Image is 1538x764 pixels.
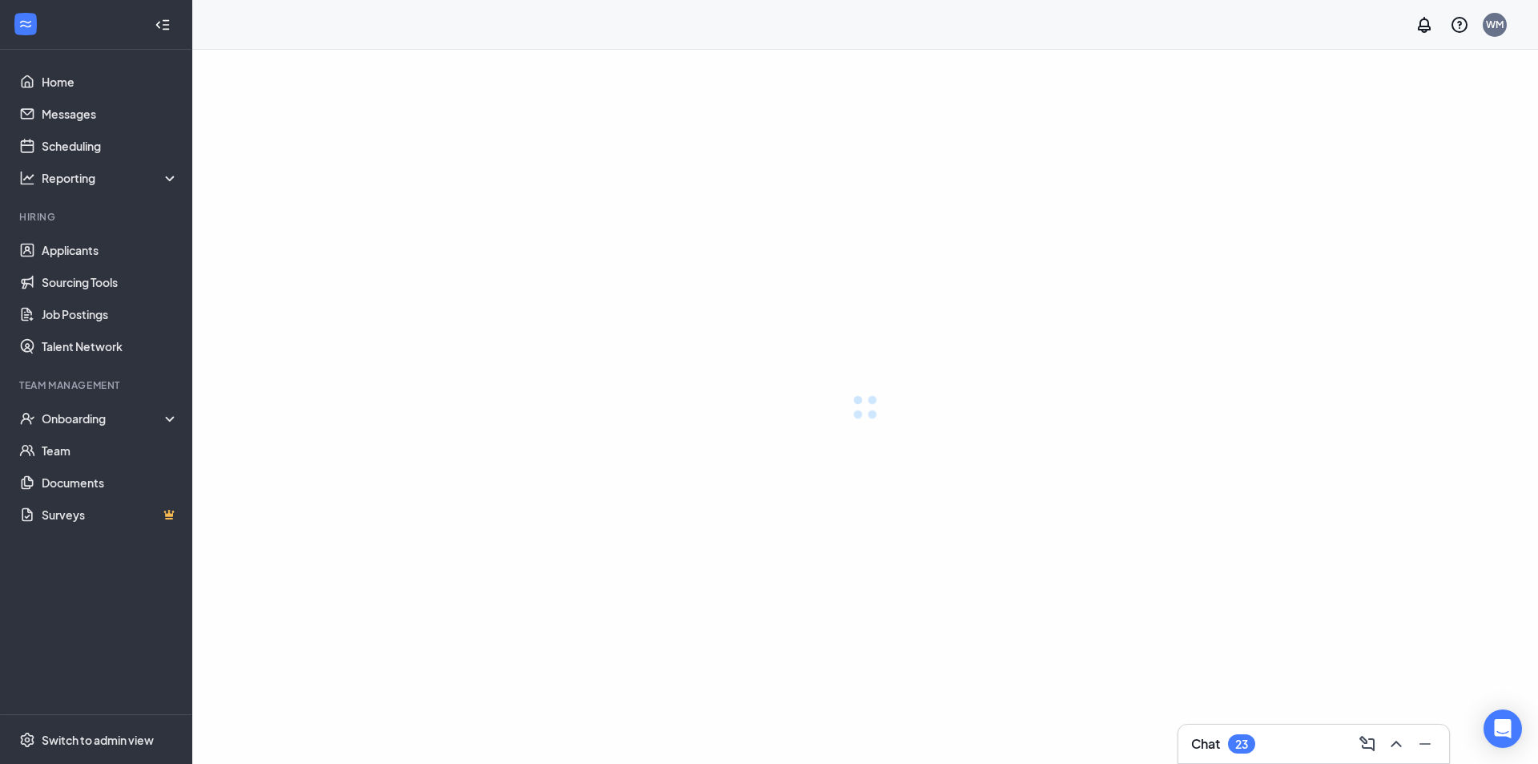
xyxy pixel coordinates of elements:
div: Team Management [19,378,175,392]
svg: Minimize [1415,734,1435,754]
div: Switch to admin view [42,732,154,748]
a: Sourcing Tools [42,266,179,298]
svg: Collapse [155,17,171,33]
a: Scheduling [42,130,179,162]
a: Job Postings [42,298,179,330]
svg: Analysis [19,170,35,186]
div: Onboarding [42,410,179,426]
a: Documents [42,467,179,499]
a: Team [42,435,179,467]
div: Open Intercom Messenger [1484,709,1522,748]
div: Hiring [19,210,175,224]
svg: ComposeMessage [1358,734,1377,754]
h3: Chat [1191,735,1220,753]
a: Applicants [42,234,179,266]
a: SurveysCrown [42,499,179,531]
svg: Notifications [1415,15,1434,34]
div: 23 [1235,738,1248,751]
div: WM [1486,18,1504,31]
svg: UserCheck [19,410,35,426]
button: Minimize [1411,731,1436,757]
a: Messages [42,98,179,130]
svg: Settings [19,732,35,748]
svg: WorkstreamLogo [18,16,34,32]
svg: ChevronUp [1387,734,1406,754]
div: Reporting [42,170,179,186]
button: ComposeMessage [1353,731,1379,757]
button: ChevronUp [1382,731,1407,757]
a: Talent Network [42,330,179,362]
a: Home [42,66,179,98]
svg: QuestionInfo [1450,15,1469,34]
